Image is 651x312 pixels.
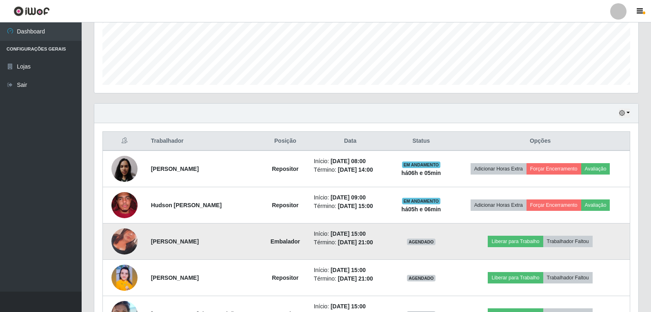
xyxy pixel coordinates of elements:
[314,302,387,311] li: Início:
[581,163,610,175] button: Avaliação
[402,170,441,176] strong: há 06 h e 05 min
[151,202,222,208] strong: Hudson [PERSON_NAME]
[111,152,138,186] img: 1757986277992.jpeg
[488,236,543,247] button: Liberar para Trabalho
[111,188,138,222] img: 1758673958414.jpeg
[543,272,593,283] button: Trabalhador Faltou
[331,194,366,201] time: [DATE] 09:00
[451,132,630,151] th: Opções
[407,239,435,245] span: AGENDADO
[314,166,387,174] li: Término:
[338,166,373,173] time: [DATE] 14:00
[402,162,441,168] span: EM ANDAMENTO
[314,266,387,274] li: Início:
[262,132,309,151] th: Posição
[581,199,610,211] button: Avaliação
[471,199,527,211] button: Adicionar Horas Extra
[527,163,581,175] button: Forçar Encerramento
[543,236,593,247] button: Trabalhador Faltou
[314,202,387,210] li: Término:
[527,199,581,211] button: Forçar Encerramento
[151,274,199,281] strong: [PERSON_NAME]
[314,193,387,202] li: Início:
[309,132,392,151] th: Data
[338,239,373,246] time: [DATE] 21:00
[314,238,387,247] li: Término:
[331,303,366,310] time: [DATE] 15:00
[402,198,441,204] span: EM ANDAMENTO
[331,158,366,164] time: [DATE] 08:00
[392,132,451,151] th: Status
[331,267,366,273] time: [DATE] 15:00
[314,157,387,166] li: Início:
[338,275,373,282] time: [DATE] 21:00
[331,230,366,237] time: [DATE] 15:00
[314,274,387,283] li: Término:
[314,230,387,238] li: Início:
[407,275,435,281] span: AGENDADO
[271,238,300,245] strong: Embalador
[272,274,298,281] strong: Repositor
[471,163,527,175] button: Adicionar Horas Extra
[488,272,543,283] button: Liberar para Trabalho
[111,265,138,291] img: 1757467662702.jpeg
[338,203,373,209] time: [DATE] 15:00
[13,6,50,16] img: CoreUI Logo
[272,166,298,172] strong: Repositor
[146,132,262,151] th: Trabalhador
[151,238,199,245] strong: [PERSON_NAME]
[111,218,138,265] img: 1757611539087.jpeg
[151,166,199,172] strong: [PERSON_NAME]
[272,202,298,208] strong: Repositor
[402,206,441,212] strong: há 05 h e 06 min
